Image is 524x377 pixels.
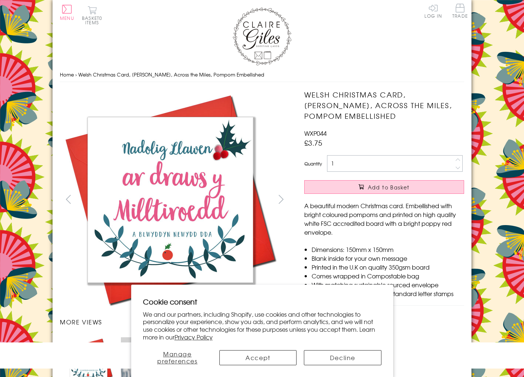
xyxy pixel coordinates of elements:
[424,4,442,18] a: Log In
[368,184,410,191] span: Add to Basket
[273,191,290,207] button: next
[175,332,213,341] a: Privacy Policy
[143,310,381,341] p: We and our partners, including Shopify, use cookies and other technologies to personalize your ex...
[157,349,198,365] span: Manage preferences
[85,15,102,26] span: 0 items
[60,191,76,207] button: prev
[233,7,291,65] img: Claire Giles Greetings Cards
[304,89,464,121] h1: Welsh Christmas Card, [PERSON_NAME], Across the Miles, Pompom Embellished
[304,350,381,365] button: Decline
[312,245,464,254] li: Dimensions: 150mm x 150mm
[82,6,102,25] button: Basket0 items
[304,129,327,138] span: WXP044
[452,4,468,18] span: Trade
[78,71,264,78] span: Welsh Christmas Card, [PERSON_NAME], Across the Miles, Pompom Embellished
[304,201,464,236] p: A beautiful modern Christmas card. Embellished with bright coloured pompoms and printed on high q...
[60,71,74,78] a: Home
[312,271,464,280] li: Comes wrapped in Compostable bag
[304,180,464,194] button: Add to Basket
[304,138,322,148] span: £3.75
[143,296,381,307] h2: Cookie consent
[312,280,464,289] li: With matching sustainable sourced envelope
[452,4,468,19] a: Trade
[304,160,322,167] label: Quantity
[290,89,510,310] img: Welsh Christmas Card, Nadolig Llawen, Across the Miles, Pompom Embellished
[60,317,290,326] h3: More views
[60,67,464,82] nav: breadcrumbs
[312,263,464,271] li: Printed in the U.K on quality 350gsm board
[219,350,297,365] button: Accept
[60,5,74,20] button: Menu
[60,89,280,310] img: Welsh Christmas Card, Nadolig Llawen, Across the Miles, Pompom Embellished
[75,71,77,78] span: ›
[143,350,212,365] button: Manage preferences
[60,15,74,21] span: Menu
[312,254,464,263] li: Blank inside for your own message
